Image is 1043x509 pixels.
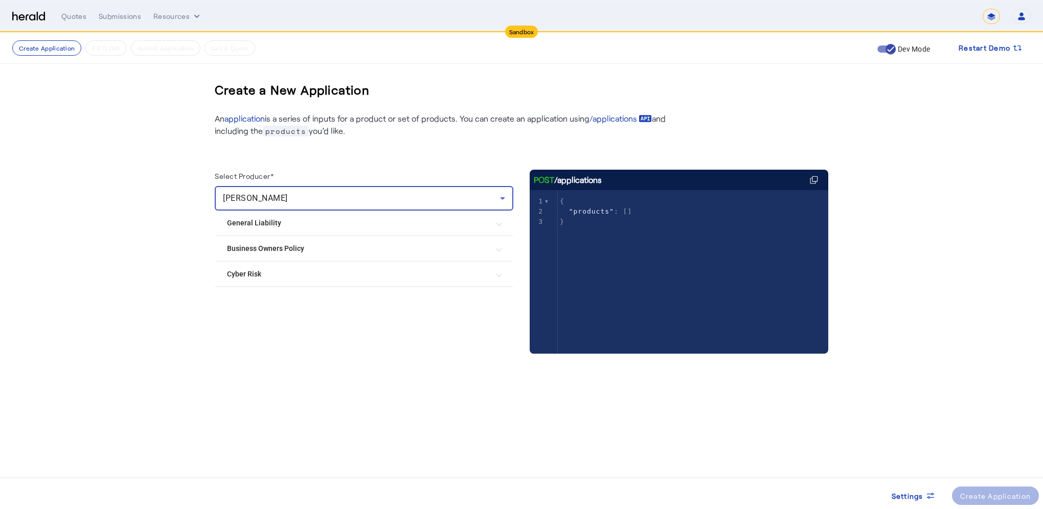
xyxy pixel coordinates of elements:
mat-expansion-panel-header: Cyber Risk [215,262,513,286]
span: : [] [560,207,632,215]
span: { [560,197,564,205]
div: 2 [530,206,545,217]
button: Restart Demo [950,39,1031,57]
a: application [224,113,265,123]
div: /applications [534,174,602,186]
mat-panel-title: General Liability [227,218,489,228]
img: Herald Logo [12,12,45,21]
div: 3 [530,217,545,227]
p: An is a series of inputs for a product or set of products. You can create an application using an... [215,112,675,137]
button: Get A Quote [205,40,255,56]
span: "products" [569,207,614,215]
div: 1 [530,196,545,206]
div: Quotes [61,11,86,21]
div: Sandbox [505,26,538,38]
a: /applications [589,112,652,125]
mat-expansion-panel-header: General Liability [215,211,513,235]
h3: Create a New Application [215,74,370,106]
div: Submissions [99,11,141,21]
button: Fill it Out [85,40,126,56]
span: Settings [892,491,923,501]
mat-panel-title: Cyber Risk [227,269,489,280]
label: Dev Mode [896,44,930,54]
herald-code-block: /applications [530,170,828,333]
mat-expansion-panel-header: Business Owners Policy [215,236,513,261]
mat-panel-title: Business Owners Policy [227,243,489,254]
button: Create Application [12,40,81,56]
button: Settings [883,487,944,505]
span: products [263,126,309,136]
span: } [560,218,564,225]
span: [PERSON_NAME] [223,193,288,203]
label: Select Producer* [215,172,274,180]
span: POST [534,174,554,186]
button: Resources dropdown menu [153,11,202,21]
button: Submit Application [131,40,200,56]
span: Restart Demo [959,42,1010,54]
